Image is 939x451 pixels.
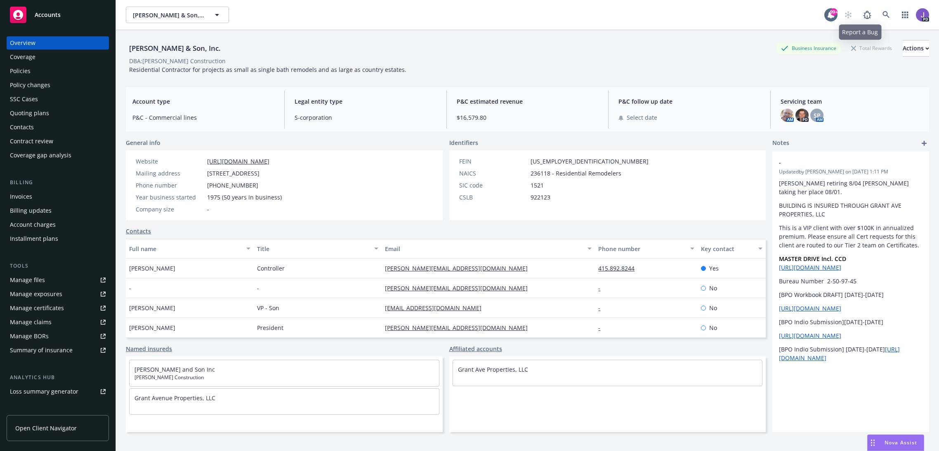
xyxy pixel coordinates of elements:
div: Invoices [10,190,32,203]
a: Manage certificates [7,301,109,315]
div: Account charges [10,218,56,231]
div: Company size [136,205,204,214]
span: Notes [772,138,789,148]
span: P&C follow up date [618,97,760,106]
a: Search [878,7,894,23]
div: Mailing address [136,169,204,178]
a: - [598,304,607,312]
span: [PERSON_NAME] [129,323,175,332]
a: [URL][DOMAIN_NAME] [779,304,841,312]
div: Full name [129,244,241,253]
span: - [257,284,259,292]
a: 415.892.8244 [598,264,641,272]
a: [EMAIL_ADDRESS][DOMAIN_NAME] [385,304,488,312]
a: Policy changes [7,78,109,92]
a: Contacts [126,227,151,235]
a: Installment plans [7,232,109,245]
button: Nova Assist [867,434,924,451]
a: Billing updates [7,204,109,217]
a: Loss summary generator [7,385,109,398]
div: DBA: [PERSON_NAME] Construction [129,57,226,65]
a: Invoices [7,190,109,203]
div: SSC Cases [10,93,38,106]
span: [US_EMPLOYER_IDENTIFICATION_NUMBER] [531,157,649,166]
span: President [257,323,283,332]
div: Contacts [10,121,34,134]
a: [URL][DOMAIN_NAME] [207,157,269,165]
div: Quoting plans [10,107,49,120]
img: photo [781,109,794,122]
a: Accounts [7,3,109,26]
div: Email [385,244,583,253]
a: Summary of insurance [7,344,109,357]
button: Title [254,239,382,259]
div: Actions [903,40,929,56]
span: Controller [257,264,285,273]
span: S-corporation [295,113,436,122]
div: Manage files [10,273,45,287]
div: -Updatedby [PERSON_NAME] on [DATE] 1:11 PM[PERSON_NAME] retiring 8/04 [PERSON_NAME] taking her pl... [772,152,929,369]
a: add [919,138,929,148]
p: This is a VIP client with over $100K in annualized premium. Please ensure all Cert requests for t... [779,223,922,249]
span: - [129,284,131,292]
button: Full name [126,239,254,259]
button: [PERSON_NAME] & Son, Inc. [126,7,229,23]
span: No [709,304,717,312]
a: Account charges [7,218,109,231]
p: [PERSON_NAME] retiring 8/04 [PERSON_NAME] taking her place 08/01. [779,179,922,196]
a: Manage files [7,273,109,287]
div: Summary of insurance [10,344,73,357]
span: Legal entity type [295,97,436,106]
div: Manage claims [10,316,52,329]
a: Grant Avenue Properties, LLC [134,394,215,402]
div: Installment plans [10,232,58,245]
div: Phone number [136,181,204,190]
img: photo [916,8,929,21]
div: Title [257,244,369,253]
span: [PERSON_NAME] [129,264,175,273]
a: [URL][DOMAIN_NAME] [779,263,841,271]
a: [URL][DOMAIN_NAME] [779,332,841,339]
span: Identifiers [449,138,478,147]
span: Open Client Navigator [15,424,77,432]
div: Manage exposures [10,287,62,301]
div: Loss summary generator [10,385,78,398]
span: Nova Assist [885,439,917,446]
button: Key contact [698,239,766,259]
div: Contract review [10,135,53,148]
a: - [598,324,607,332]
div: CSLB [459,193,527,202]
button: Actions [903,40,929,57]
a: [PERSON_NAME] and Son Inc [134,366,215,373]
div: Manage BORs [10,330,49,343]
span: P&C - Commercial lines [132,113,274,122]
a: Contacts [7,121,109,134]
span: Servicing team [781,97,922,106]
a: Policies [7,64,109,78]
span: Updated by [PERSON_NAME] on [DATE] 1:11 PM [779,168,922,176]
div: Year business started [136,193,204,202]
a: [PERSON_NAME][EMAIL_ADDRESS][DOMAIN_NAME] [385,264,534,272]
span: 922123 [531,193,550,202]
div: Tools [7,262,109,270]
a: Affiliated accounts [449,344,502,353]
div: Business Insurance [777,43,840,53]
span: Yes [709,264,719,273]
a: Overview [7,36,109,50]
span: 236118 - Residential Remodelers [531,169,621,178]
div: Phone number [598,244,685,253]
span: Residential Contractor for projects as small as single bath remodels and as large as country esta... [129,66,406,74]
div: Coverage [10,50,35,64]
span: [PERSON_NAME] [129,304,175,312]
div: Drag to move [868,435,878,451]
div: Billing [7,178,109,187]
span: Manage exposures [7,287,109,301]
div: NAICS [459,169,527,178]
div: [PERSON_NAME] & Son, Inc. [126,43,224,54]
span: - [779,158,901,167]
span: VP - Son [257,304,279,312]
div: Billing updates [10,204,52,217]
button: Email [382,239,595,259]
div: Coverage gap analysis [10,149,71,162]
p: BUILDING IS INSURED THROUGH GRANT AVE PROPERTIES, LLC [779,201,922,218]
